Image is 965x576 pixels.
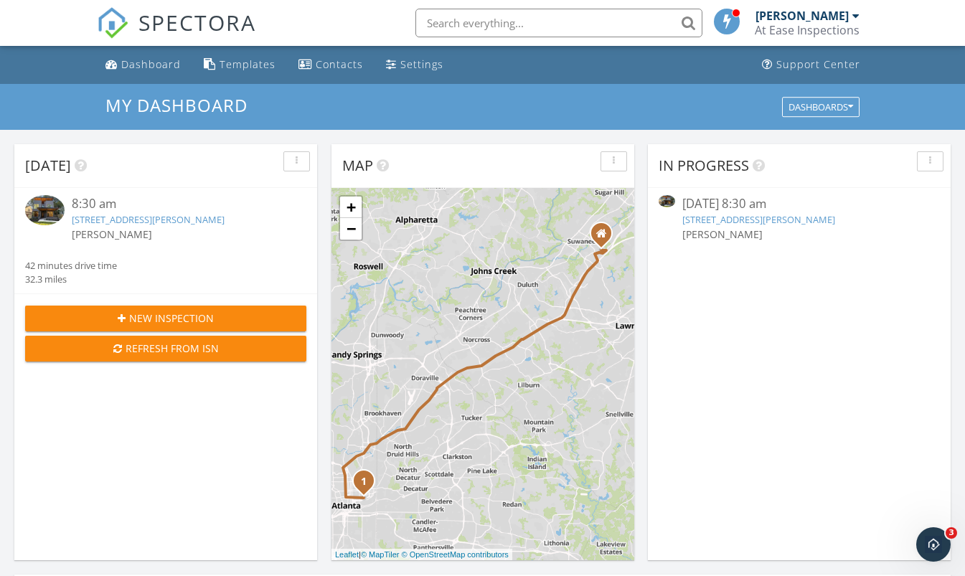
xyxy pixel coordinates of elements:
input: Search everything... [415,9,702,37]
a: [DATE] 8:30 am [STREET_ADDRESS][PERSON_NAME] [PERSON_NAME] [659,195,940,258]
img: 9555837%2Fcover_photos%2FqUdpTe5wqbpwkKRVy1S6%2Fsmall.jpg [25,195,65,225]
div: 32.3 miles [25,273,117,286]
div: Contacts [316,57,363,71]
a: 8:30 am [STREET_ADDRESS][PERSON_NAME] [PERSON_NAME] 42 minutes drive time 32.3 miles [25,195,306,286]
a: © MapTiler [361,550,400,559]
span: My Dashboard [105,93,248,117]
a: Zoom in [340,197,362,218]
span: [PERSON_NAME] [72,227,152,241]
img: The Best Home Inspection Software - Spectora [97,7,128,39]
div: Dashboard [121,57,181,71]
div: Dashboards [789,102,853,112]
a: [STREET_ADDRESS][PERSON_NAME] [682,213,835,226]
span: SPECTORA [138,7,256,37]
span: [DATE] [25,156,71,175]
a: Dashboard [100,52,187,78]
div: 8:30 am [72,195,283,213]
div: Support Center [776,57,860,71]
div: | [331,549,512,561]
i: 1 [361,477,367,487]
div: At Ease Inspections [755,23,860,37]
a: © OpenStreetMap contributors [402,550,509,559]
span: In Progress [659,156,749,175]
a: Contacts [293,52,369,78]
div: Settings [400,57,443,71]
span: 3 [946,527,957,539]
button: Refresh from ISN [25,336,306,362]
span: New Inspection [129,311,214,326]
a: [STREET_ADDRESS][PERSON_NAME] [72,213,225,226]
a: Settings [380,52,449,78]
div: Refresh from ISN [37,341,295,356]
button: Dashboards [782,97,860,117]
span: [PERSON_NAME] [682,227,763,241]
a: Zoom out [340,218,362,240]
div: 655 Willoughby Way NE, Atlanta, GA 30312 [364,481,372,489]
a: SPECTORA [97,19,256,49]
div: Templates [220,57,276,71]
iframe: Intercom live chat [916,527,951,562]
div: [PERSON_NAME] [755,9,849,23]
span: Map [342,156,373,175]
div: 54 New Brunswick Court, Suwanee GA 30024 [601,233,610,242]
div: [DATE] 8:30 am [682,195,917,213]
img: 9555837%2Fcover_photos%2FqUdpTe5wqbpwkKRVy1S6%2Fsmall.jpg [659,195,675,207]
button: New Inspection [25,306,306,331]
div: 42 minutes drive time [25,259,117,273]
a: Templates [198,52,281,78]
a: Leaflet [335,550,359,559]
a: Support Center [756,52,866,78]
